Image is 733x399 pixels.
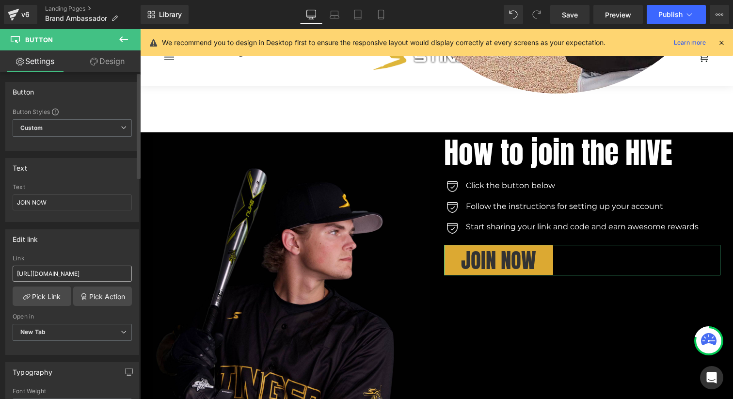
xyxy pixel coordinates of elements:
[13,266,132,282] input: https://your-shop.myshopify.com
[162,37,606,48] p: We recommend you to design in Desktop first to ensure the responsive layout would display correct...
[593,5,643,24] a: Preview
[13,287,71,306] a: Pick Link
[700,366,723,389] div: Open Intercom Messenger
[13,255,132,262] div: Link
[504,5,523,24] button: Undo
[346,5,369,24] a: Tablet
[159,10,182,19] span: Library
[710,5,729,24] button: More
[13,108,132,115] div: Button Styles
[13,313,132,320] div: Open in
[13,388,132,395] div: Font Weight
[45,5,141,13] a: Landing Pages
[45,15,107,22] span: Brand Ambassador
[658,11,683,18] span: Publish
[13,230,38,243] div: Edit link
[326,193,558,203] p: Start sharing your link and code and earn awesome rewards
[321,215,396,247] span: JOIN NOW
[605,10,631,20] span: Preview
[13,159,27,172] div: Text
[19,8,32,21] div: v6
[326,152,558,162] p: Click the button below
[670,37,710,48] a: Learn more
[304,101,532,145] span: How to join the HIVE
[13,82,34,96] div: Button
[4,5,37,24] a: v6
[369,5,393,24] a: Mobile
[13,363,52,376] div: Typography
[304,216,413,246] a: JOIN NOW
[73,287,132,306] a: Pick Action
[527,5,546,24] button: Redo
[13,184,132,191] div: Text
[647,5,706,24] button: Publish
[72,50,143,72] a: Design
[141,5,189,24] a: New Library
[25,36,53,44] span: Button
[562,10,578,20] span: Save
[300,5,323,24] a: Desktop
[326,173,558,183] p: Follow the instructions for setting up your account
[20,124,43,132] b: Custom
[20,328,46,335] b: New Tab
[323,5,346,24] a: Laptop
